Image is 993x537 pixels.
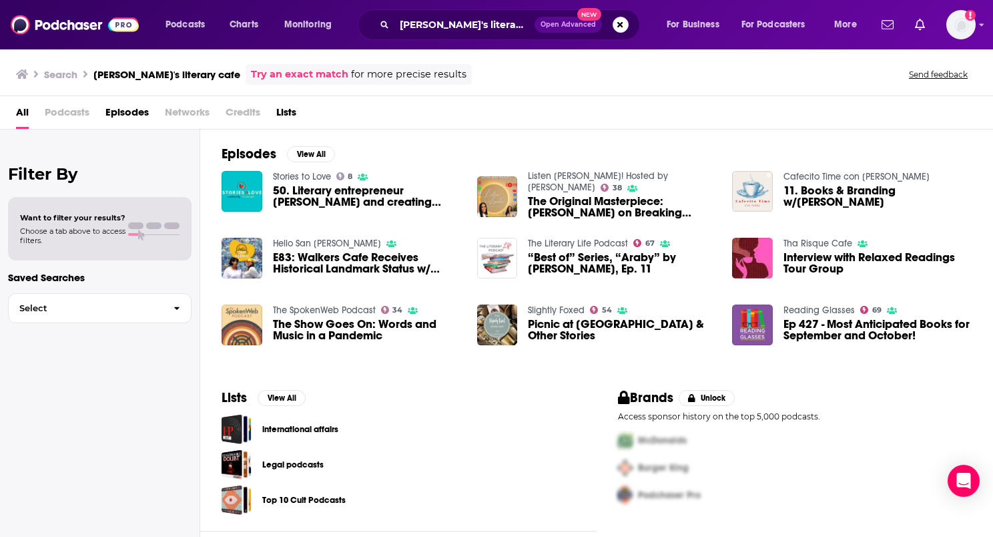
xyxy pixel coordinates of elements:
svg: Add a profile image [965,10,976,21]
div: Open Intercom Messenger [948,465,980,497]
button: Open AdvancedNew [535,17,602,33]
img: Interview with Relaxed Readings Tour Group [732,238,773,279]
img: User Profile [946,10,976,39]
span: Open Advanced [541,21,596,28]
button: Send feedback [905,69,972,80]
a: Tha Risque Cafe [783,238,852,249]
a: Charts [221,14,266,35]
h3: [PERSON_NAME]'s literary cafe [93,68,240,81]
span: McDonalds [638,435,687,446]
span: Monitoring [284,15,332,34]
span: Credits [226,102,260,129]
span: Podcasts [45,102,89,129]
a: Top 10 Cult Podcasts [262,493,346,508]
span: More [834,15,857,34]
div: Search podcasts, credits, & more... [370,9,653,40]
span: 69 [872,307,882,313]
h2: Lists [222,389,247,406]
button: open menu [733,14,825,35]
button: Select [8,293,192,323]
a: Hello San Pedro [273,238,381,249]
span: 11. Books & Branding w/[PERSON_NAME] [783,185,972,208]
button: open menu [275,14,349,35]
span: E83: Walkers Cafe Receives Historical Landmark Status w/ [PERSON_NAME] [273,252,461,275]
span: Want to filter your results? [20,213,125,222]
button: View All [287,146,335,162]
a: The Original Masterpiece: Angela Anderson on Breaking Negative Self-Talk [528,196,716,218]
span: for more precise results [351,67,466,82]
span: Choose a tab above to access filters. [20,226,125,245]
a: EpisodesView All [222,146,335,162]
a: Try an exact match [251,67,348,82]
span: Picnic at [GEOGRAPHIC_DATA] & Other Stories [528,319,716,341]
button: open menu [825,14,874,35]
img: Podchaser - Follow, Share and Rate Podcasts [11,12,139,37]
a: 67 [633,239,655,247]
a: Show notifications dropdown [876,13,899,36]
a: international affairs [262,422,338,437]
a: 69 [860,306,882,314]
span: Podchaser Pro [638,490,701,501]
a: international affairs [222,414,252,444]
a: Reading Glasses [783,305,855,316]
img: 11. Books & Branding w/Angela Abreu [732,171,773,212]
a: Stories to Love [273,171,331,182]
span: Charts [230,15,258,34]
span: For Podcasters [741,15,805,34]
a: 54 [590,306,612,314]
span: 54 [602,307,612,313]
a: 11. Books & Branding w/Angela Abreu [783,185,972,208]
a: Episodes [105,102,149,129]
span: Top 10 Cult Podcasts [222,485,252,515]
a: Picnic at Hanging Rock & Other Stories [528,319,716,341]
img: First Pro Logo [613,427,638,454]
a: 50. Literary entrepreneur Angela Anderson and creating relationships [273,185,461,208]
span: Logged in as KSteele [946,10,976,39]
img: The Original Masterpiece: Angela Anderson on Breaking Negative Self-Talk [477,176,518,217]
p: Saved Searches [8,271,192,284]
span: Burger King [638,462,689,474]
img: Second Pro Logo [613,454,638,482]
a: Ep 427 - Most Anticipated Books for September and October! [783,319,972,341]
span: New [577,8,601,21]
span: Select [9,304,163,313]
span: 8 [348,174,352,180]
a: “Best of” Series, “Araby” by James Joyce, Ep. 11 [528,252,716,275]
span: “Best of” Series, “Araby” by [PERSON_NAME], Ep. 11 [528,252,716,275]
a: Slightly Foxed [528,305,585,316]
input: Search podcasts, credits, & more... [394,14,535,35]
img: 50. Literary entrepreneur Angela Anderson and creating relationships [222,171,262,212]
h2: Episodes [222,146,276,162]
a: The Literary Life Podcast [528,238,628,249]
a: Listen Linda! Hosted by Jacquiline Cox [528,170,668,193]
button: open menu [156,14,222,35]
a: The SpokenWeb Podcast [273,305,376,316]
a: The Show Goes On: Words and Music in a Pandemic [273,319,461,341]
a: E83: Walkers Cafe Receives Historical Landmark Status w/ Emma Rault [222,238,262,279]
img: Picnic at Hanging Rock & Other Stories [477,305,518,345]
a: All [16,102,29,129]
a: Lists [276,102,296,129]
a: 8 [336,172,353,180]
img: Third Pro Logo [613,482,638,509]
img: Ep 427 - Most Anticipated Books for September and October! [732,305,773,345]
a: Legal podcasts [222,450,252,480]
img: The Show Goes On: Words and Music in a Pandemic [222,305,262,345]
a: Show notifications dropdown [910,13,930,36]
a: 38 [601,184,622,192]
a: Interview with Relaxed Readings Tour Group [783,252,972,275]
span: 38 [613,185,622,191]
img: “Best of” Series, “Araby” by James Joyce, Ep. 11 [477,238,518,279]
span: 67 [645,240,655,246]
